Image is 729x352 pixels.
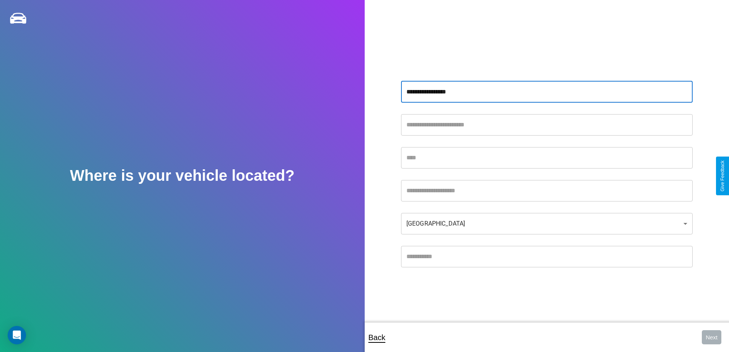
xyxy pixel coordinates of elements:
[369,331,385,344] p: Back
[8,326,26,344] div: Open Intercom Messenger
[401,213,693,234] div: [GEOGRAPHIC_DATA]
[702,330,721,344] button: Next
[720,160,725,192] div: Give Feedback
[70,167,295,184] h2: Where is your vehicle located?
